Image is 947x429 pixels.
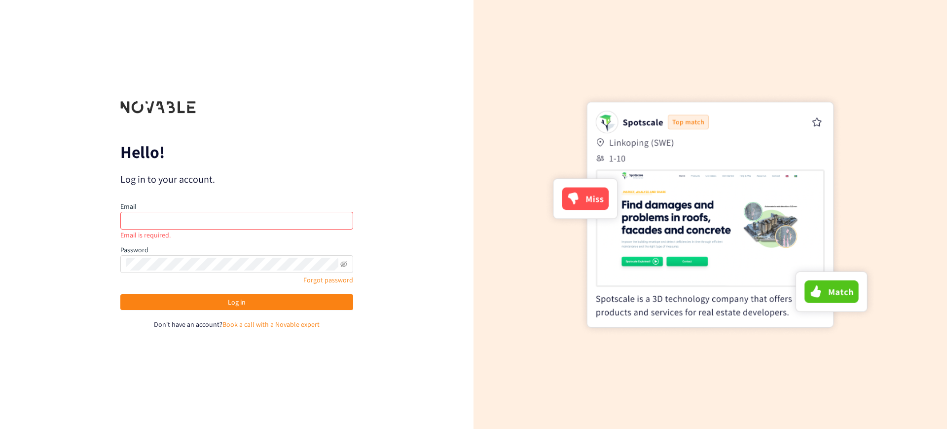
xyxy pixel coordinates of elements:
a: Book a call with a Novable expert [222,320,320,329]
a: Forgot password [303,275,353,284]
div: Email is required. [120,230,353,240]
button: Log in [120,294,353,310]
label: Password [120,245,148,254]
label: Email [120,202,137,211]
span: Don't have an account? [154,320,222,329]
iframe: Chat Widget [786,322,947,429]
span: Log in [228,297,246,308]
p: Hello! [120,144,353,160]
p: Log in to your account. [120,172,353,186]
div: Widget de chat [786,322,947,429]
span: eye-invisible [340,261,347,268]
